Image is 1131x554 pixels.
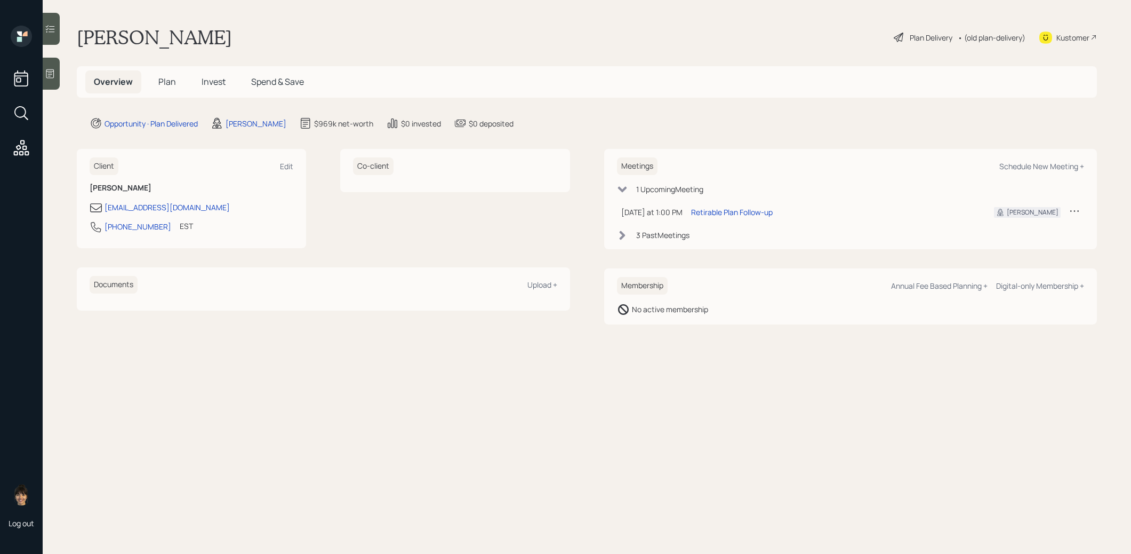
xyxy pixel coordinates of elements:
div: EST [180,220,193,232]
span: Plan [158,76,176,88]
img: treva-nostdahl-headshot.png [11,484,32,505]
div: Log out [9,518,34,528]
div: Kustomer [1056,32,1089,43]
h6: Client [90,157,118,175]
span: Invest [202,76,226,88]
div: [EMAIL_ADDRESS][DOMAIN_NAME] [105,202,230,213]
div: [DATE] at 1:00 PM [621,207,683,218]
div: Annual Fee Based Planning + [891,281,988,291]
h1: [PERSON_NAME] [77,26,232,49]
div: 3 Past Meeting s [636,229,689,241]
div: Edit [280,161,293,171]
div: Retirable Plan Follow-up [691,207,773,218]
div: Plan Delivery [910,32,952,43]
div: $969k net-worth [314,118,373,129]
div: $0 deposited [469,118,514,129]
div: Digital-only Membership + [996,281,1084,291]
span: Overview [94,76,133,88]
div: [PERSON_NAME] [1007,208,1058,217]
h6: [PERSON_NAME] [90,184,293,193]
div: $0 invested [401,118,441,129]
h6: Meetings [617,157,657,175]
div: [PERSON_NAME] [226,118,286,129]
div: 1 Upcoming Meeting [636,184,703,195]
div: [PHONE_NUMBER] [105,221,171,232]
div: No active membership [632,304,708,315]
div: Upload + [527,280,557,290]
h6: Co-client [353,157,394,175]
h6: Membership [617,277,668,295]
div: Opportunity · Plan Delivered [105,118,198,129]
div: • (old plan-delivery) [958,32,1025,43]
h6: Documents [90,276,138,294]
span: Spend & Save [251,76,304,88]
div: Schedule New Meeting + [999,161,1084,171]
